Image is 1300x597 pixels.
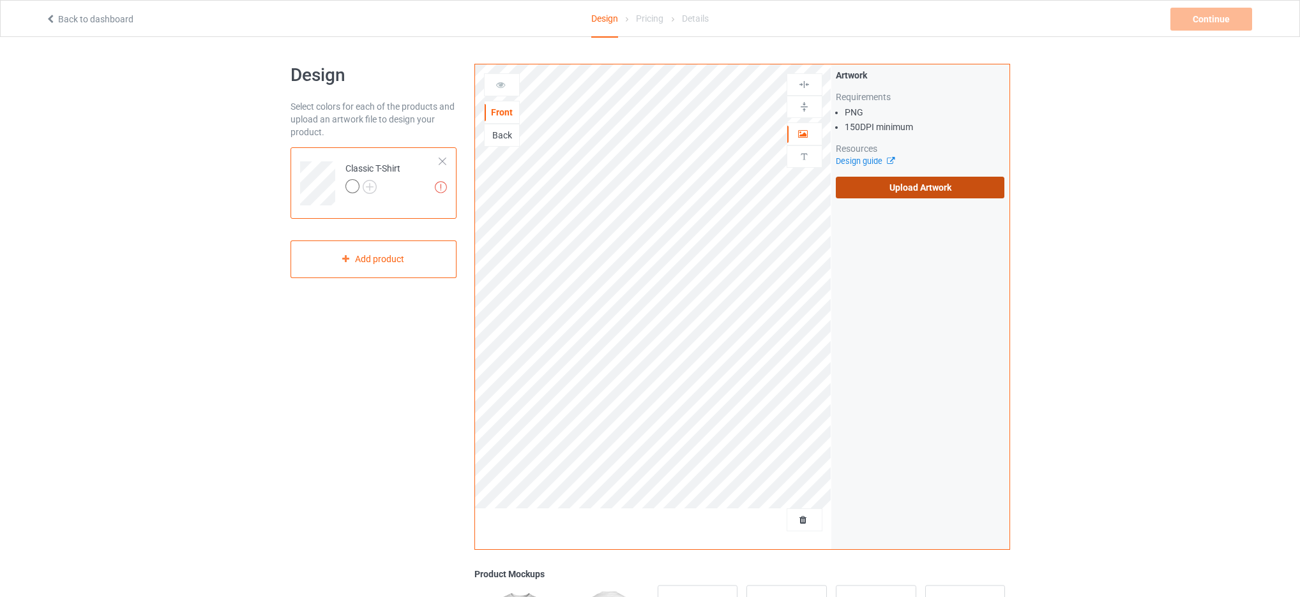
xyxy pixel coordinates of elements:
img: svg%3E%0A [798,78,810,91]
div: Requirements [836,91,1005,103]
div: Pricing [636,1,663,36]
div: Classic T-Shirt [291,147,457,219]
img: exclamation icon [435,181,447,193]
div: Classic T-Shirt [345,162,400,193]
img: svg%3E%0A [798,101,810,113]
h1: Design [291,64,457,87]
li: 150 DPI minimum [845,121,1005,133]
div: Add product [291,240,457,278]
a: Design guide [836,156,894,166]
a: Back to dashboard [45,14,133,24]
div: Back [485,129,519,142]
div: Artwork [836,69,1005,82]
img: svg%3E%0A [798,151,810,163]
li: PNG [845,106,1005,119]
div: Design [591,1,618,38]
label: Upload Artwork [836,177,1005,198]
div: Details [682,1,709,36]
div: Resources [836,142,1005,155]
img: svg+xml;base64,PD94bWwgdmVyc2lvbj0iMS4wIiBlbmNvZGluZz0iVVRGLTgiPz4KPHN2ZyB3aWR0aD0iMjJweCIgaGVpZ2... [363,180,377,194]
div: Front [485,106,519,119]
div: Select colors for each of the products and upload an artwork file to design your product. [291,100,457,138]
div: Product Mockups [474,568,1009,580]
